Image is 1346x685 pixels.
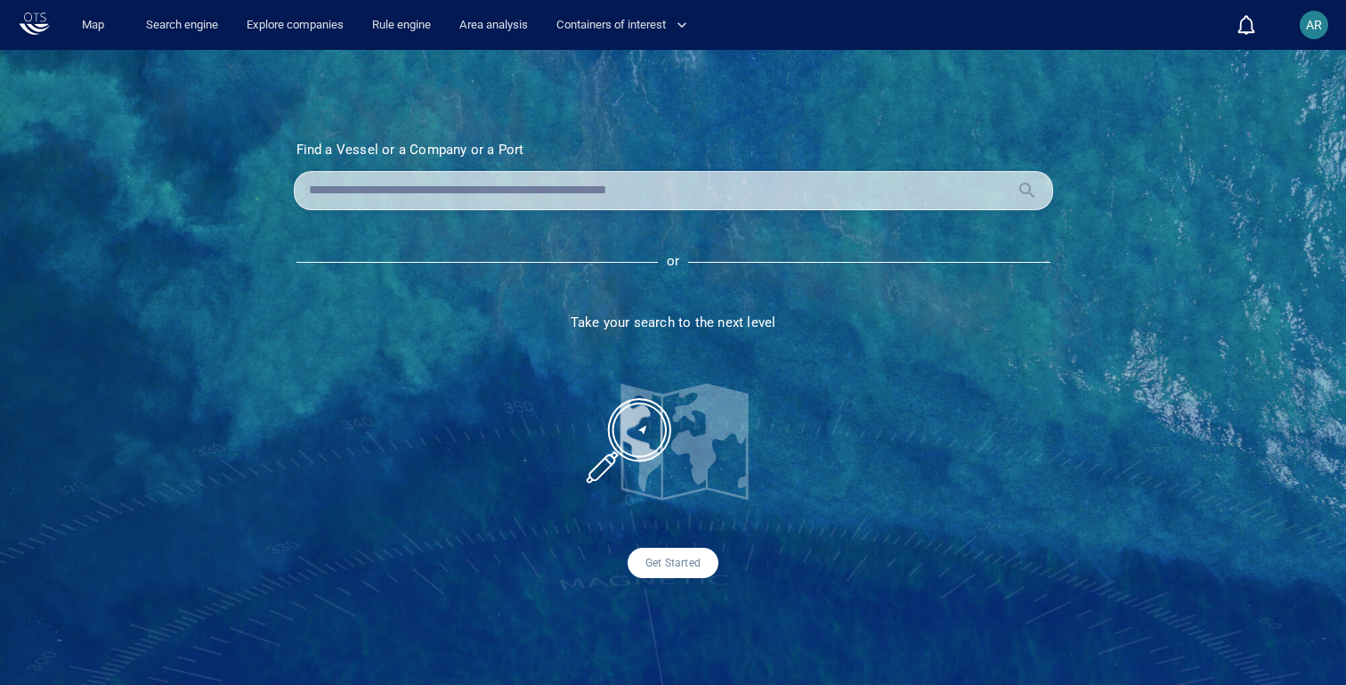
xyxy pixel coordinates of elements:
span: or [667,255,679,270]
div: Notification center [1236,14,1257,36]
span: Containers of interest [556,15,687,36]
h3: Find a Vessel or a Company or a Port [296,142,1050,158]
h4: Take your search to the next level [294,314,1053,330]
button: Containers of interest [549,10,702,41]
span: AR [1306,18,1322,32]
button: Map [68,10,125,41]
a: Rule engine [365,10,438,41]
a: Area analysis [452,10,535,41]
a: Search engine [139,10,225,41]
a: Get Started [628,548,718,578]
iframe: Chat [1270,605,1333,672]
a: Explore companies [239,10,351,41]
a: Map [75,10,118,41]
button: AR [1296,7,1332,43]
